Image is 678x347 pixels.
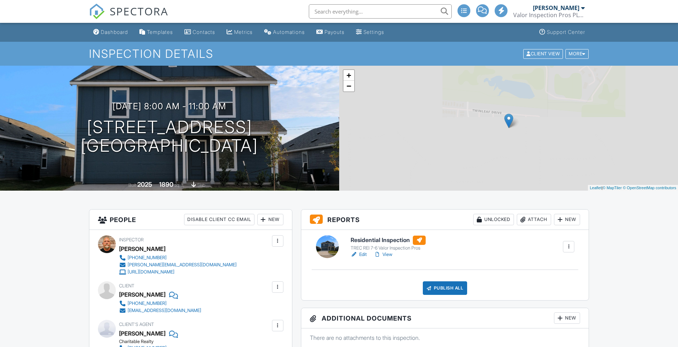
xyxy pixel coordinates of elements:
div: [URL][DOMAIN_NAME] [128,269,174,275]
a: Support Center [536,26,588,39]
a: [URL][DOMAIN_NAME] [119,268,237,276]
a: Client View [523,51,565,56]
a: Zoom in [343,70,354,81]
p: There are no attachments to this inspection. [310,334,580,342]
a: Residential Inspection TREC REI 7-6 Valor Inspection Pros [351,236,426,251]
div: Automations [273,29,305,35]
a: [PHONE_NUMBER] [119,254,237,261]
a: [PERSON_NAME][EMAIL_ADDRESS][DOMAIN_NAME] [119,261,237,268]
a: Contacts [182,26,218,39]
div: Settings [363,29,384,35]
span: sq. ft. [174,182,184,188]
div: New [554,214,580,225]
div: Client View [523,49,563,59]
h1: [STREET_ADDRESS] [GEOGRAPHIC_DATA] [81,118,258,156]
span: Inspector [119,237,144,242]
a: [PHONE_NUMBER] [119,300,201,307]
h3: [DATE] 8:00 am - 11:00 am [113,101,226,111]
a: Dashboard [90,26,131,39]
h3: People [89,210,292,230]
h3: Reports [301,210,589,230]
div: New [554,312,580,324]
div: New [257,214,283,225]
div: [PERSON_NAME][EMAIL_ADDRESS][DOMAIN_NAME] [128,262,237,268]
a: View [374,251,392,258]
a: [EMAIL_ADDRESS][DOMAIN_NAME] [119,307,201,314]
div: Publish All [423,281,467,295]
a: Zoom out [343,81,354,91]
a: Edit [351,251,367,258]
div: 2025 [137,181,152,188]
h1: Inspection Details [89,47,589,60]
a: Automations (Advanced) [261,26,308,39]
a: © MapTiler [603,186,622,190]
div: Valor Inspection Pros PLLC [513,11,585,19]
div: TREC REI 7-6 Valor Inspection Pros [351,245,426,251]
h6: Residential Inspection [351,236,426,245]
div: [PERSON_NAME] [533,4,579,11]
a: Payouts [313,26,347,39]
div: Metrics [234,29,253,35]
div: [PERSON_NAME] [119,289,165,300]
div: [PHONE_NUMBER] [128,301,167,306]
div: [PERSON_NAME] [119,243,165,254]
div: | [588,185,678,191]
span: SPECTORA [110,4,168,19]
div: More [565,49,589,59]
a: Templates [137,26,176,39]
a: [PERSON_NAME] [119,328,165,339]
div: Dashboard [101,29,128,35]
h3: Additional Documents [301,308,589,328]
a: Leaflet [590,186,602,190]
img: The Best Home Inspection Software - Spectora [89,4,105,19]
a: Metrics [224,26,256,39]
div: 1890 [159,181,173,188]
div: Templates [147,29,173,35]
div: Charitable Realty [119,339,207,345]
div: Attach [517,214,551,225]
span: Built [128,182,136,188]
div: [PHONE_NUMBER] [128,255,167,261]
a: Settings [353,26,387,39]
div: Contacts [193,29,215,35]
div: Support Center [547,29,585,35]
a: SPECTORA [89,10,168,25]
div: [EMAIL_ADDRESS][DOMAIN_NAME] [128,308,201,313]
span: slab [197,182,205,188]
div: Payouts [325,29,345,35]
div: Unlocked [473,214,514,225]
a: © OpenStreetMap contributors [623,186,676,190]
span: Client's Agent [119,322,154,327]
input: Search everything... [309,4,452,19]
div: Disable Client CC Email [184,214,254,225]
span: Client [119,283,134,288]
